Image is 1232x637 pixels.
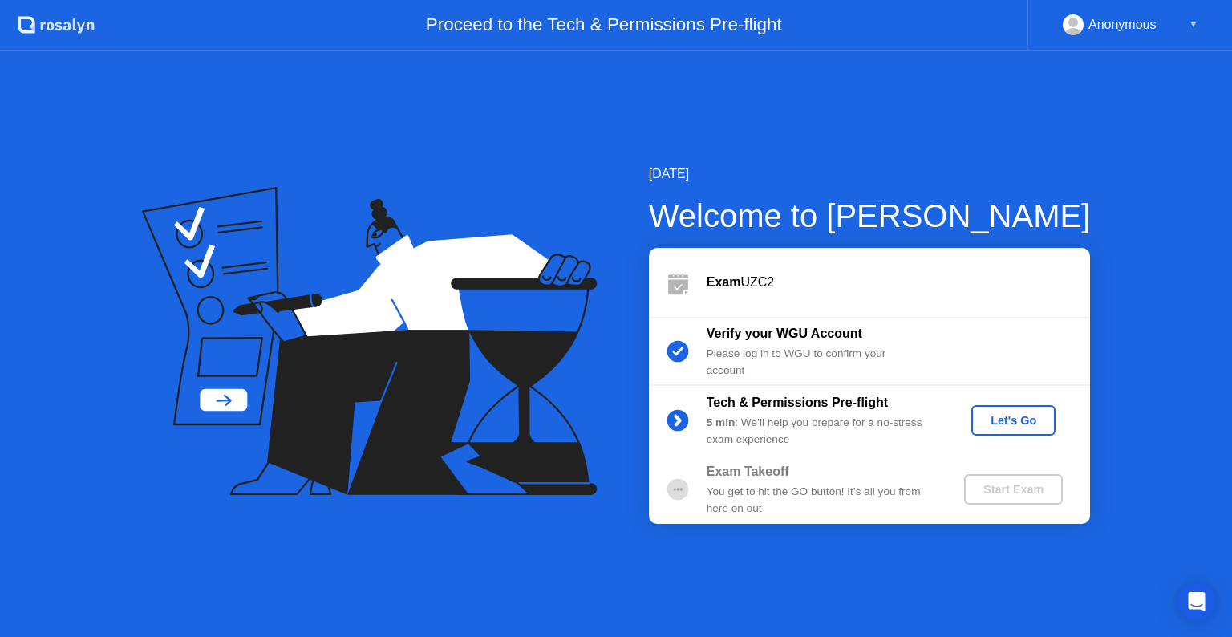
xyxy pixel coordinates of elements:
[1189,14,1198,35] div: ▼
[707,346,938,379] div: Please log in to WGU to confirm your account
[1177,582,1216,621] div: Open Intercom Messenger
[707,327,862,340] b: Verify your WGU Account
[707,465,789,478] b: Exam Takeoff
[707,275,741,289] b: Exam
[1088,14,1157,35] div: Anonymous
[707,416,736,428] b: 5 min
[707,415,938,448] div: : We’ll help you prepare for a no-stress exam experience
[707,396,888,409] b: Tech & Permissions Pre-flight
[707,484,938,517] div: You get to hit the GO button! It’s all you from here on out
[964,474,1063,505] button: Start Exam
[707,273,1090,292] div: UZC2
[649,192,1091,240] div: Welcome to [PERSON_NAME]
[649,164,1091,184] div: [DATE]
[971,405,1056,436] button: Let's Go
[971,483,1056,496] div: Start Exam
[978,414,1049,427] div: Let's Go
